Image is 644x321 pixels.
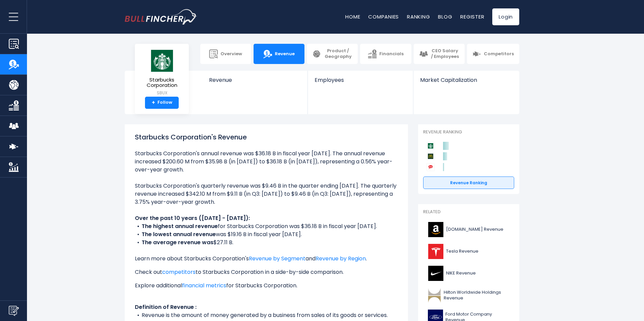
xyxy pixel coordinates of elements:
img: AMZN logo [427,222,444,237]
img: HLT logo [427,288,442,303]
img: TSLA logo [427,244,444,259]
a: Product / Geography [307,44,358,64]
a: NIKE Revenue [423,264,514,283]
a: Revenue [254,44,304,64]
a: Employees [308,71,413,95]
li: Starbucks Corporation's annual revenue was $36.18 B in fiscal year [DATE]. The annual revenue inc... [135,150,398,174]
span: Product / Geography [324,48,352,60]
a: Ranking [407,13,430,20]
a: Revenue by Region [316,255,366,262]
a: [DOMAIN_NAME] Revenue [423,220,514,239]
a: Financials [360,44,411,64]
p: Related [423,209,514,215]
span: Starbucks Corporation [140,77,183,88]
span: Revenue [209,77,301,83]
h1: Starbucks Corporation's Revenue [135,132,398,142]
strong: + [152,100,155,106]
a: CEO Salary / Employees [414,44,465,64]
span: Employees [315,77,406,83]
b: The lowest annual revenue [142,230,216,238]
p: Check out to Starbucks Corporation in a side-by-side comparison. [135,268,398,276]
a: Blog [438,13,452,20]
a: Overview [200,44,251,64]
small: SBUX [140,90,183,96]
li: Starbucks Corporation's quarterly revenue was $9.46 B in the quarter ending [DATE]. The quarterly... [135,182,398,206]
p: Explore additional for Starbucks Corporation. [135,282,398,290]
a: Hilton Worldwide Holdings Revenue [423,286,514,304]
b: Definition of Revenue : [135,303,197,311]
span: Overview [221,51,242,57]
a: Home [345,13,360,20]
li: $27.11 B. [135,238,398,247]
span: Financials [379,51,404,57]
span: Competitors [484,51,514,57]
a: Revenue [202,71,308,95]
b: The highest annual revenue [142,222,218,230]
a: Revenue by Segment [249,255,305,262]
a: Login [492,8,519,25]
a: Revenue Ranking [423,176,514,189]
img: bullfincher logo [125,9,197,25]
a: financial metrics [182,282,226,289]
span: Market Capitalization [420,77,512,83]
a: Starbucks Corporation SBUX [140,49,184,97]
p: Revenue Ranking [423,129,514,135]
img: Yum! Brands competitors logo [427,163,435,171]
img: McDonald's Corporation competitors logo [427,152,435,160]
span: Revenue [275,51,295,57]
img: Starbucks Corporation competitors logo [427,142,435,150]
a: Go to homepage [125,9,197,25]
li: was $19.16 B in fiscal year [DATE]. [135,230,398,238]
a: Companies [368,13,399,20]
span: CEO Salary / Employees [431,48,459,60]
a: Competitors [467,44,519,64]
p: Learn more about Starbucks Corporation's and . [135,255,398,263]
img: NKE logo [427,266,444,281]
a: competitors [162,268,196,276]
a: Register [460,13,484,20]
a: Tesla Revenue [423,242,514,261]
b: The average revenue was [142,238,213,246]
li: for Starbucks Corporation was $36.18 B in fiscal year [DATE]. [135,222,398,230]
a: Market Capitalization [413,71,519,95]
b: Over the past 10 years ([DATE] - [DATE]): [135,214,250,222]
a: +Follow [145,97,179,109]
